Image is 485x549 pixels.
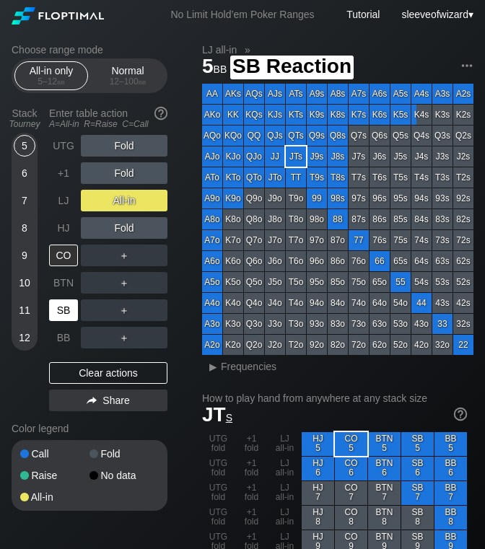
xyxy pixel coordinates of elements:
[370,167,390,188] div: T6s
[244,335,264,355] div: Q2o
[434,457,467,480] div: BB 6
[411,105,432,125] div: K4s
[307,314,327,334] div: 93o
[244,105,264,125] div: KQs
[237,44,258,56] span: »
[89,470,159,480] div: No data
[265,293,285,313] div: J4o
[81,135,167,157] div: Fold
[12,417,167,440] div: Color legend
[87,397,97,405] img: share.864f2f62.svg
[432,84,453,104] div: A3s
[223,314,243,334] div: K3o
[453,209,473,229] div: 82s
[202,457,235,480] div: UTG fold
[97,76,158,87] div: 12 – 100
[432,188,453,208] div: 93s
[286,293,306,313] div: T4o
[390,188,411,208] div: 95s
[411,314,432,334] div: 43o
[244,251,264,271] div: Q6o
[244,230,264,250] div: Q7o
[368,481,401,505] div: BTN 7
[81,299,167,321] div: ＋
[49,119,167,129] div: A=All-in R=Raise C=Call
[202,272,222,292] div: A5o
[432,126,453,146] div: Q3s
[453,230,473,250] div: 72s
[432,105,453,125] div: K3s
[200,56,229,79] span: 5
[202,392,467,404] h2: How to play hand from anywhere at any stack size
[14,245,35,266] div: 9
[335,432,367,456] div: CO 5
[286,105,306,125] div: KTs
[202,314,222,334] div: A3o
[265,126,285,146] div: QJs
[265,230,285,250] div: J7o
[223,188,243,208] div: K9o
[307,335,327,355] div: 92o
[307,251,327,271] div: 96o
[20,492,89,502] div: All-in
[390,167,411,188] div: T5s
[6,102,43,135] div: Stack
[453,314,473,334] div: 32s
[223,209,243,229] div: K8o
[49,102,167,135] div: Enter table action
[49,272,78,294] div: BTN
[202,105,222,125] div: AKo
[223,126,243,146] div: KQo
[335,506,367,530] div: CO 8
[434,481,467,505] div: BB 7
[432,293,453,313] div: 43s
[411,146,432,167] div: J4s
[302,457,334,480] div: HJ 6
[349,167,369,188] div: T7s
[265,84,285,104] div: AJs
[432,335,453,355] div: 32o
[346,9,380,20] a: Tutorial
[432,272,453,292] div: 53s
[49,135,78,157] div: UTG
[453,188,473,208] div: 92s
[14,299,35,321] div: 11
[49,217,78,239] div: HJ
[214,60,227,76] span: bb
[390,84,411,104] div: A5s
[302,481,334,505] div: HJ 7
[307,293,327,313] div: 94o
[21,76,82,87] div: 5 – 12
[370,126,390,146] div: Q6s
[235,506,268,530] div: +1 fold
[286,126,306,146] div: QTs
[265,272,285,292] div: J5o
[202,335,222,355] div: A2o
[81,162,167,184] div: Fold
[401,506,434,530] div: SB 8
[390,105,411,125] div: K5s
[49,245,78,266] div: CO
[223,335,243,355] div: K2o
[401,481,434,505] div: SB 7
[286,314,306,334] div: T3o
[235,481,268,505] div: +1 fold
[153,105,169,121] img: help.32db89a4.svg
[432,314,453,334] div: 33
[328,105,348,125] div: K8s
[202,251,222,271] div: A6o
[81,272,167,294] div: ＋
[286,209,306,229] div: T8o
[202,209,222,229] div: A8o
[434,506,467,530] div: BB 8
[411,188,432,208] div: 94s
[12,7,104,25] img: Floptimal logo
[335,457,367,480] div: CO 6
[349,146,369,167] div: J7s
[204,358,222,375] div: ▸
[307,167,327,188] div: T9s
[49,299,78,321] div: SB
[89,449,159,459] div: Fold
[302,506,334,530] div: HJ 8
[202,481,235,505] div: UTG fold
